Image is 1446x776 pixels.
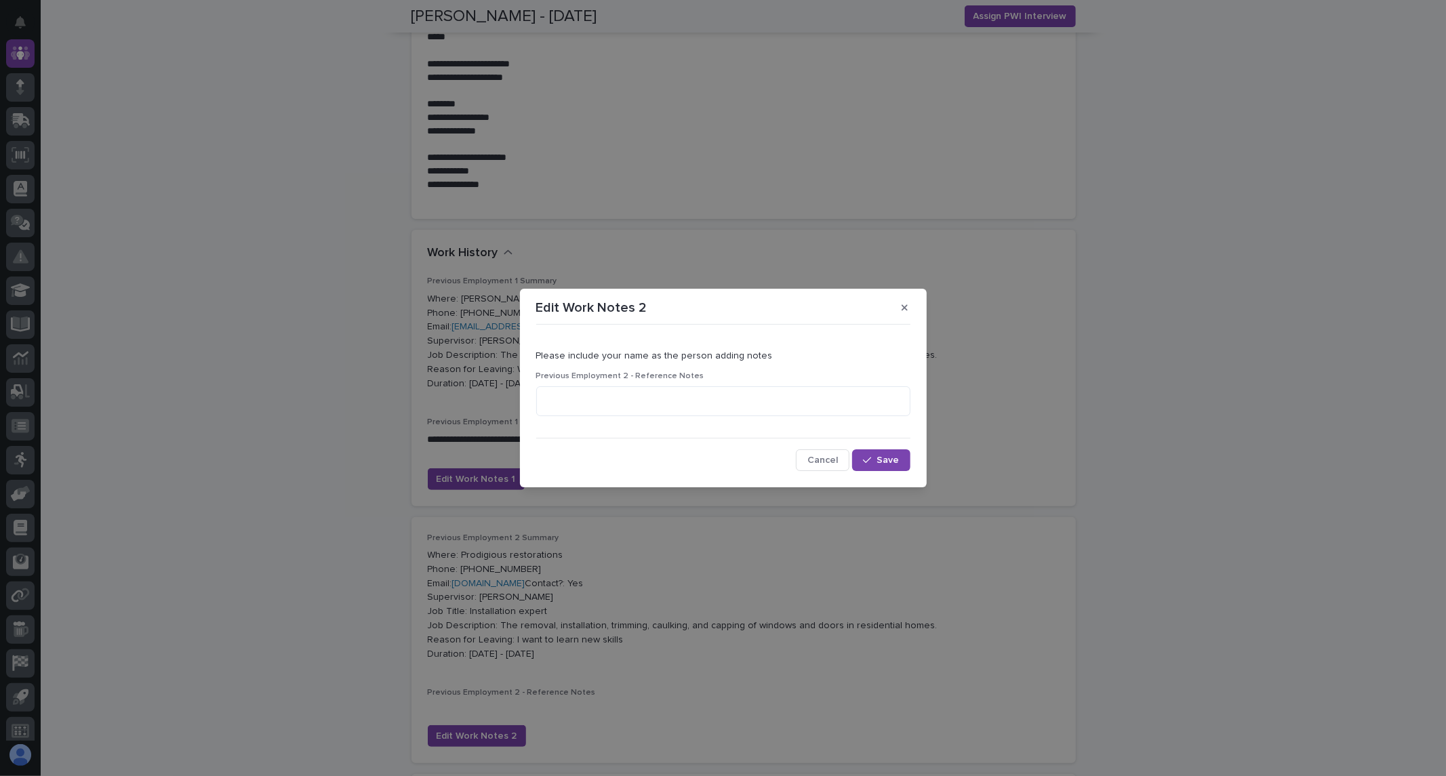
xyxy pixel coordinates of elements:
[807,455,838,465] span: Cancel
[852,449,910,471] button: Save
[536,350,910,362] p: Please include your name as the person adding notes
[536,372,704,380] span: Previous Employment 2 - Reference Notes
[877,455,900,465] span: Save
[796,449,849,471] button: Cancel
[536,300,647,316] p: Edit Work Notes 2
